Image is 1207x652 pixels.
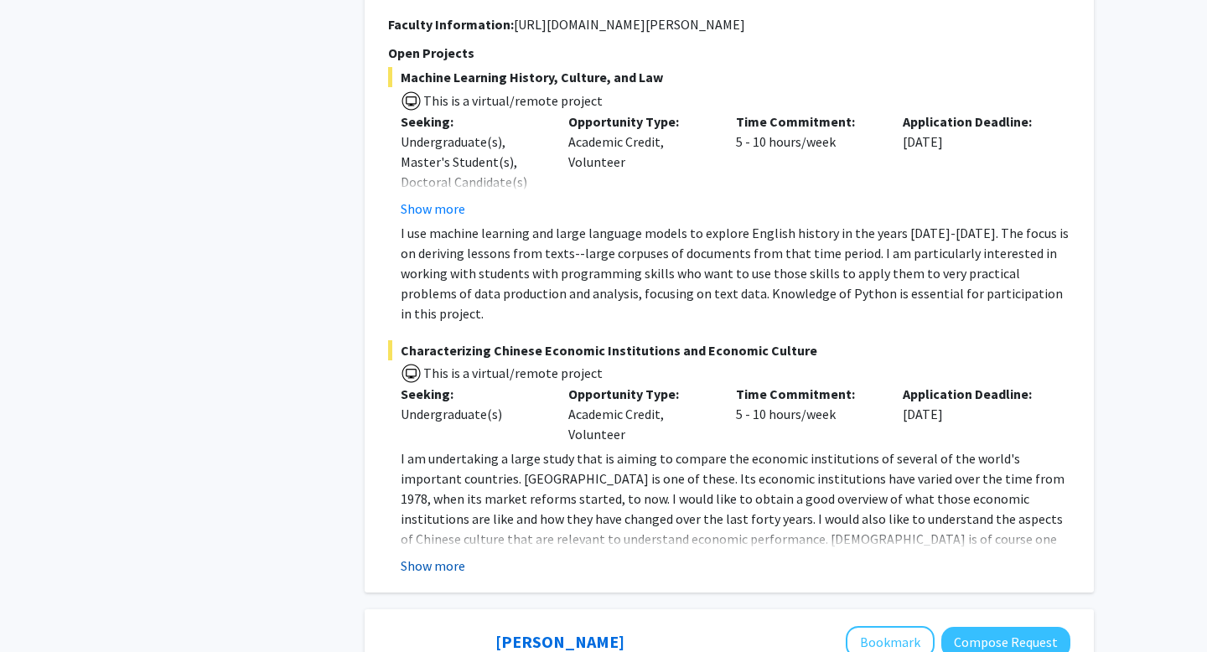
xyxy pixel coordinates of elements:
[556,384,723,444] div: Academic Credit, Volunteer
[401,556,465,576] button: Show more
[401,132,543,232] div: Undergraduate(s), Master's Student(s), Doctoral Candidate(s) (PhD, MD, DMD, PharmD, etc.)
[736,111,878,132] p: Time Commitment:
[401,199,465,219] button: Show more
[556,111,723,219] div: Academic Credit, Volunteer
[13,577,71,639] iframe: Chat
[723,111,891,219] div: 5 - 10 hours/week
[401,223,1070,323] p: I use machine learning and large language models to explore English history in the years [DATE]-[...
[388,67,1070,87] span: Machine Learning History, Culture, and Law
[401,111,543,132] p: Seeking:
[422,365,603,381] span: This is a virtual/remote project
[568,384,711,404] p: Opportunity Type:
[388,340,1070,360] span: Characterizing Chinese Economic Institutions and Economic Culture
[514,16,745,33] fg-read-more: [URL][DOMAIN_NAME][PERSON_NAME]
[890,384,1058,444] div: [DATE]
[495,631,624,652] a: [PERSON_NAME]
[903,111,1045,132] p: Application Deadline:
[388,43,1070,63] p: Open Projects
[568,111,711,132] p: Opportunity Type:
[736,384,878,404] p: Time Commitment:
[890,111,1058,219] div: [DATE]
[422,92,603,109] span: This is a virtual/remote project
[401,404,543,424] div: Undergraduate(s)
[723,384,891,444] div: 5 - 10 hours/week
[401,384,543,404] p: Seeking:
[401,448,1070,569] p: I am undertaking a large study that is aiming to compare the economic institutions of several of ...
[903,384,1045,404] p: Application Deadline:
[388,16,514,33] b: Faculty Information:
